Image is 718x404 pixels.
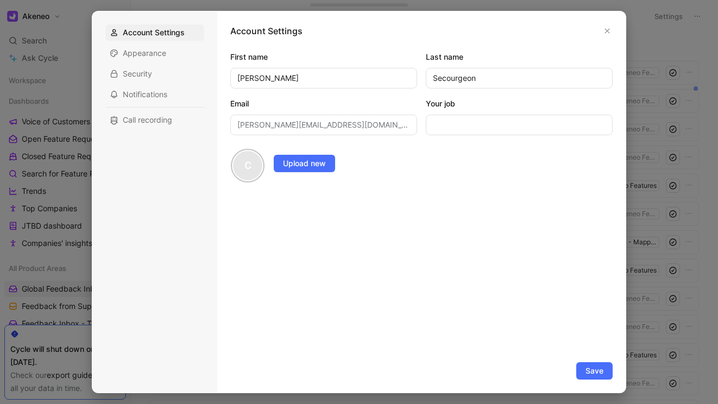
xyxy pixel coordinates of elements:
[585,364,603,377] span: Save
[283,157,326,170] span: Upload new
[232,150,263,181] div: C
[230,97,417,110] label: Email
[123,115,172,125] span: Call recording
[230,50,417,64] label: First name
[123,68,152,79] span: Security
[105,24,204,41] div: Account Settings
[105,45,204,61] div: Appearance
[105,86,204,103] div: Notifications
[105,66,204,82] div: Security
[105,112,204,128] div: Call recording
[123,89,167,100] span: Notifications
[230,24,303,37] h1: Account Settings
[576,362,613,380] button: Save
[123,48,166,59] span: Appearance
[123,27,185,38] span: Account Settings
[426,50,613,64] label: Last name
[426,97,613,110] label: Your job
[274,155,335,172] button: Upload new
